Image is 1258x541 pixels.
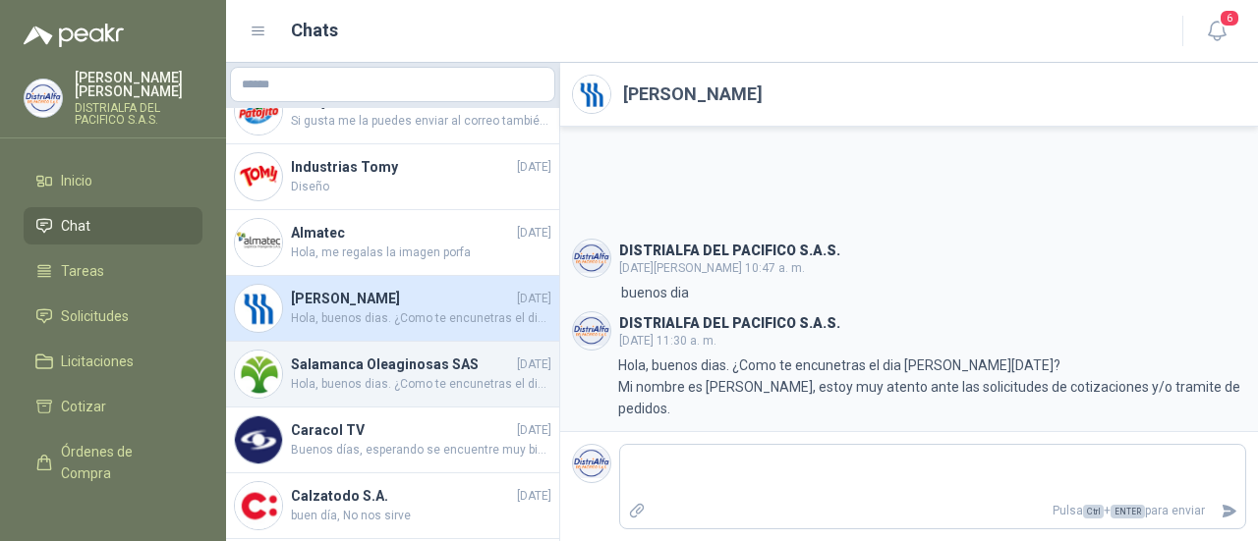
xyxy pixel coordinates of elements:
span: Cotizar [61,396,106,417]
a: Órdenes de Compra [24,433,202,492]
a: Company LogoCalzatodo S.A.[DATE]buen día, No nos sirve [226,473,559,539]
a: Company LogoSalamanca Oleaginosas SAS[DATE]Hola, buenos dias. ¿Como te encunetras el dia [PERSON_... [226,342,559,407]
h2: [PERSON_NAME] [623,81,763,108]
h4: Calzatodo S.A. [291,485,513,507]
img: Company Logo [235,153,282,200]
a: Company LogoCaracol TV[DATE]Buenos días, esperando se encuentre muy bien. Amablemente solicitamos... [226,407,559,473]
img: Company Logo [25,80,62,117]
span: [DATE] [517,487,551,506]
span: Órdenes de Compra [61,441,184,484]
h4: Almatec [291,222,513,243]
span: [DATE] [517,224,551,243]
a: Inicio [24,162,202,199]
a: Company LogoPatojito[DATE]Si gusta me la puedes enviar al correo también o a mi whatsapp [226,79,559,144]
img: Company Logo [235,285,282,332]
h4: Salamanca Oleaginosas SAS [291,353,513,375]
span: Tareas [61,260,104,282]
span: Hola, me regalas la imagen porfa [291,243,551,262]
span: [DATE] 11:30 a. m. [619,334,716,348]
h1: Chats [291,17,338,44]
h4: Industrias Tomy [291,156,513,178]
img: Company Logo [235,351,282,398]
a: Company LogoIndustrias Tomy[DATE]Diseño [226,144,559,210]
img: Company Logo [235,482,282,529]
img: Logo peakr [24,24,124,47]
span: Solicitudes [61,305,129,327]
span: [DATE] [517,421,551,440]
a: Solicitudes [24,298,202,335]
p: DISTRIALFA DEL PACIFICO S.A.S. [75,102,202,126]
span: Ctrl [1083,505,1104,518]
img: Company Logo [235,87,282,135]
a: Chat [24,207,202,244]
img: Company Logo [573,240,610,277]
span: Buenos días, esperando se encuentre muy bien. Amablemente solicitamos de su colaboracion con imag... [291,441,551,460]
img: Company Logo [573,76,610,113]
a: Tareas [24,252,202,290]
p: Pulsa + para enviar [654,494,1214,528]
label: Adjuntar archivos [620,494,654,528]
span: Inicio [61,170,92,191]
a: Licitaciones [24,343,202,380]
img: Company Logo [573,312,610,350]
span: Diseño [291,178,551,196]
span: Licitaciones [61,351,134,372]
p: Hola, buenos dias. ¿Como te encunetras el dia [PERSON_NAME][DATE]? Mi nombre es [PERSON_NAME], es... [618,354,1246,419]
span: Chat [61,215,90,237]
h4: [PERSON_NAME] [291,288,513,309]
img: Company Logo [235,416,282,463]
span: buen día, No nos sirve [291,507,551,525]
span: [DATE] [517,355,551,374]
span: Hola, buenos dias. ¿Como te encunetras el dia [PERSON_NAME][DATE]? Mi nombre es [PERSON_NAME], es... [291,309,551,328]
span: [DATE][PERSON_NAME] 10:47 a. m. [619,261,805,275]
h4: Caracol TV [291,419,513,441]
h3: DISTRIALFA DEL PACIFICO S.A.S. [619,245,840,256]
span: 6 [1219,9,1240,27]
button: 6 [1199,14,1234,49]
span: Si gusta me la puedes enviar al correo también o a mi whatsapp [291,112,551,131]
p: [PERSON_NAME] [PERSON_NAME] [75,71,202,98]
a: Company Logo[PERSON_NAME][DATE]Hola, buenos dias. ¿Como te encunetras el dia [PERSON_NAME][DATE]?... [226,276,559,342]
img: Company Logo [235,219,282,266]
p: buenos dia [621,282,689,303]
button: Enviar [1213,494,1245,528]
span: [DATE] [517,290,551,308]
h3: DISTRIALFA DEL PACIFICO S.A.S. [619,318,840,329]
a: Company LogoAlmatec[DATE]Hola, me regalas la imagen porfa [226,210,559,276]
span: Hola, buenos dias. ¿Como te encunetras el dia [PERSON_NAME][DATE]? Mi nombre es [PERSON_NAME], es... [291,375,551,394]
span: [DATE] [517,158,551,177]
span: ENTER [1111,505,1145,518]
a: Cotizar [24,388,202,425]
img: Company Logo [573,445,610,482]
